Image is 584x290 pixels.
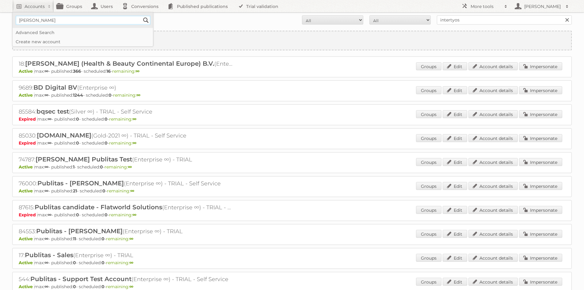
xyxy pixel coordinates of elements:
[19,212,565,218] p: max: - published: - scheduled: -
[109,92,112,98] strong: 0
[19,203,233,211] h2: 87615: (Enterprise ∞) - TRIAL - Self Service
[19,212,37,218] span: Expired
[37,180,124,187] span: Publitas - [PERSON_NAME]
[76,212,79,218] strong: 0
[76,116,79,122] strong: 0
[468,278,518,286] a: Account details
[76,140,79,146] strong: 0
[101,236,105,242] strong: 0
[73,164,74,170] strong: 1
[519,254,562,262] a: Impersonate
[105,164,132,170] span: remaining:
[468,62,518,70] a: Account details
[471,3,501,10] h2: More tools
[416,134,441,142] a: Groups
[19,180,233,188] h2: 76000: (Enterprise ∞) - TRIAL - Self Service
[519,158,562,166] a: Impersonate
[443,110,467,118] a: Edit
[19,275,233,283] h2: 544: (Enterprise ∞) - TRIAL - Self Service
[416,278,441,286] a: Groups
[44,260,48,265] strong: ∞
[136,68,139,74] strong: ∞
[132,140,136,146] strong: ∞
[468,206,518,214] a: Account details
[443,86,467,94] a: Edit
[443,134,467,142] a: Edit
[128,164,132,170] strong: ∞
[129,236,133,242] strong: ∞
[100,164,103,170] strong: 0
[519,110,562,118] a: Impersonate
[519,278,562,286] a: Impersonate
[37,132,91,139] span: [DOMAIN_NAME]
[416,254,441,262] a: Groups
[19,164,565,170] p: max: - published: - scheduled: -
[19,116,37,122] span: Expired
[19,251,233,259] h2: 17: (Enterprise ∞) - TRIAL
[36,156,132,163] span: [PERSON_NAME] Publitas Test
[129,260,133,265] strong: ∞
[132,212,136,218] strong: ∞
[443,206,467,214] a: Edit
[19,132,233,140] h2: 85030: (Gold-2021 ∞) - TRIAL - Self Service
[19,260,34,265] span: Active
[132,116,136,122] strong: ∞
[112,68,139,74] span: remaining:
[44,68,48,74] strong: ∞
[19,227,233,235] h2: 84553: (Enterprise ∞) - TRIAL
[129,284,133,289] strong: ∞
[36,108,69,115] span: bqsec test
[19,164,34,170] span: Active
[102,188,105,194] strong: 0
[105,140,108,146] strong: 0
[443,62,467,70] a: Edit
[30,275,132,283] span: Publitas - Support Test Account
[468,158,518,166] a: Account details
[13,28,153,37] a: Advanced Search
[519,134,562,142] a: Impersonate
[416,86,441,94] a: Groups
[519,230,562,238] a: Impersonate
[523,3,563,10] h2: [PERSON_NAME]
[416,182,441,190] a: Groups
[105,212,108,218] strong: 0
[443,182,467,190] a: Edit
[19,84,233,92] h2: 9689: (Enterprise ∞)
[19,92,34,98] span: Active
[113,92,140,98] span: remaining:
[105,116,108,122] strong: 0
[44,284,48,289] strong: ∞
[73,236,76,242] strong: 11
[109,116,136,122] span: remaining:
[106,284,133,289] span: remaining:
[25,60,214,67] span: [PERSON_NAME] (Health & Beauty Continental Europe) B.V.
[443,158,467,166] a: Edit
[519,206,562,214] a: Impersonate
[416,158,441,166] a: Groups
[48,212,52,218] strong: ∞
[19,140,37,146] span: Expired
[36,227,123,235] span: Publitas - [PERSON_NAME]
[44,164,48,170] strong: ∞
[44,188,48,194] strong: ∞
[73,260,76,265] strong: 0
[106,68,111,74] strong: 16
[19,188,34,194] span: Active
[48,116,52,122] strong: ∞
[130,188,134,194] strong: ∞
[443,254,467,262] a: Edit
[519,86,562,94] a: Impersonate
[44,92,48,98] strong: ∞
[19,188,565,194] p: max: - published: - scheduled: -
[19,68,34,74] span: Active
[416,230,441,238] a: Groups
[101,284,105,289] strong: 0
[443,278,467,286] a: Edit
[19,140,565,146] p: max: - published: - scheduled: -
[19,92,565,98] p: max: - published: - scheduled: -
[73,92,83,98] strong: 1244
[33,84,77,91] span: BD Digital BV
[519,182,562,190] a: Impersonate
[468,86,518,94] a: Account details
[19,68,565,74] p: max: - published: - scheduled: -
